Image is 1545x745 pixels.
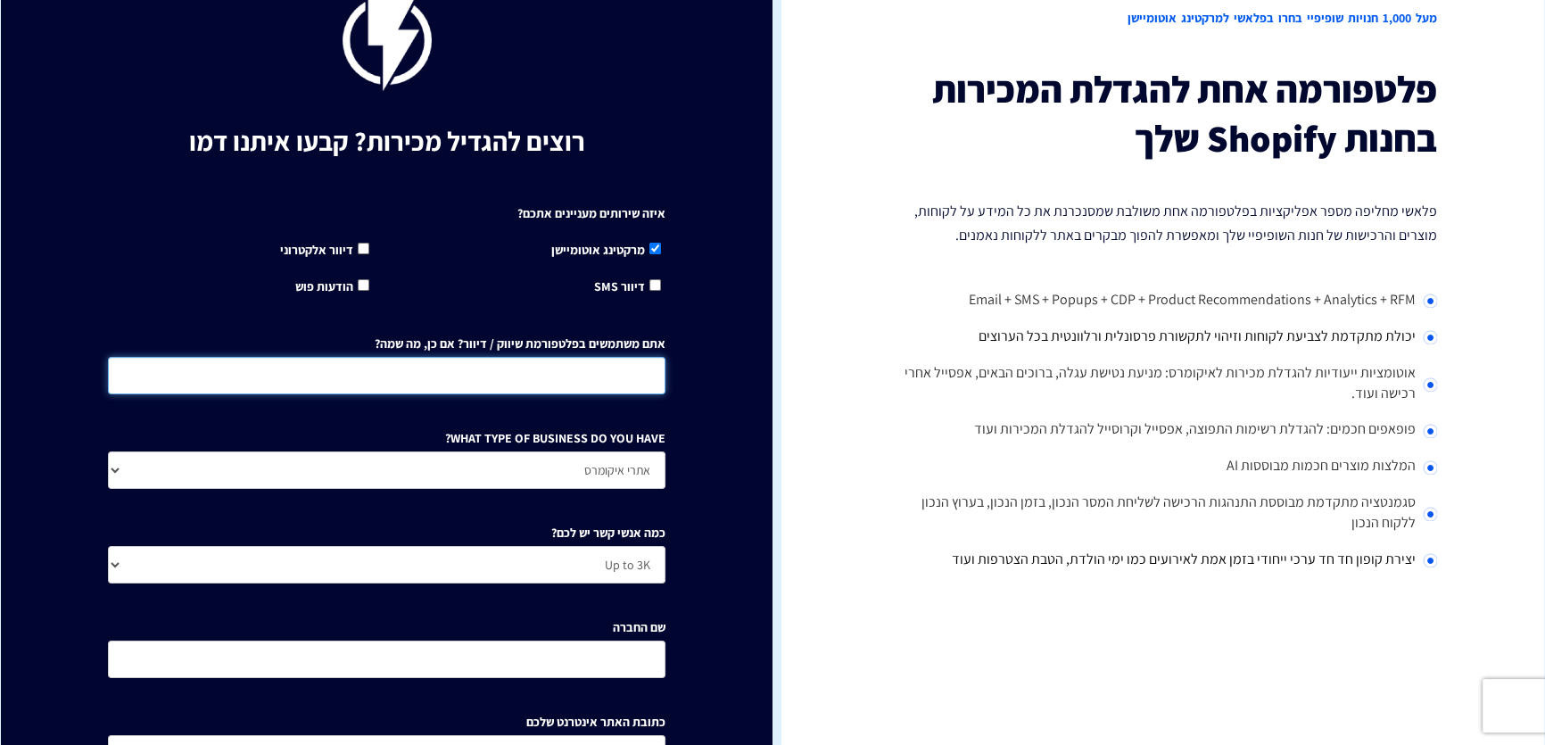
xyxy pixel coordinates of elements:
[375,335,665,352] label: אתם משתמשים בפלטפורמת שיווק / דיוור? אם כן, מה שמה?
[517,204,665,222] label: איזה שירותים מעניינים אתכם?
[952,550,1416,568] span: יצירת קופון חד חד ערכי ייחודי בזמן אמת לאירועים כמו ימי הולדת, הטבת הצטרפות ועוד
[979,327,1416,345] span: יכולת מתקדמת לצביעת לקוחות וזיהוי לתקשורת פרסונלית ורלוונטית בכל הערוצים
[880,283,1437,319] li: Email + SMS + Popups + CDP + Product Recommendations + Analytics + RFM
[880,199,1437,247] p: פלאשי מחליפה מספר אפליקציות בפלטפורמה אחת משולבת שמסנכרנת את כל המידע על לקוחות, מוצרים והרכישות ...
[295,276,374,295] label: הודעות פוש
[649,279,661,291] input: דיוור SMS
[613,618,665,636] label: שם החברה
[551,239,665,259] label: מרקטינג אוטומיישן
[108,127,665,156] h1: רוצים להגדיל מכירות? קבעו איתנו דמו
[358,243,369,254] input: דיוור אלקטרוני
[551,524,665,542] label: כמה אנשי קשר יש לכם?
[880,412,1437,449] li: פופאפים חכמים: להגדלת רשימות התפוצה, אפסייל וקרוסייל להגדלת המכירות ועוד
[880,356,1437,413] li: אוטומציות ייעודיות להגדלת מכירות לאיקומרס: מניעת נטישת עגלה, ברוכים הבאים, אפסייל אחרי רכישה ועוד.
[880,449,1437,485] li: המלצות מוצרים חכמות מבוססות AI
[445,429,665,447] label: WHAT TYPE OF BUSINESS DO YOU HAVE?
[526,713,665,731] label: כתובת האתר אינטרנט שלכם
[649,243,661,254] input: מרקטינג אוטומיישן
[280,239,374,259] label: דיוור אלקטרוני
[880,485,1437,542] li: סגמנטציה מתקדמת מבוססת התנהגות הרכישה לשליחת המסר הנכון, בזמן הנכון, בערוץ הנכון ללקוח הנכון
[358,279,369,291] input: הודעות פוש
[880,65,1437,162] h3: פלטפורמה אחת להגדלת המכירות בחנות Shopify שלך
[594,276,665,295] label: דיוור SMS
